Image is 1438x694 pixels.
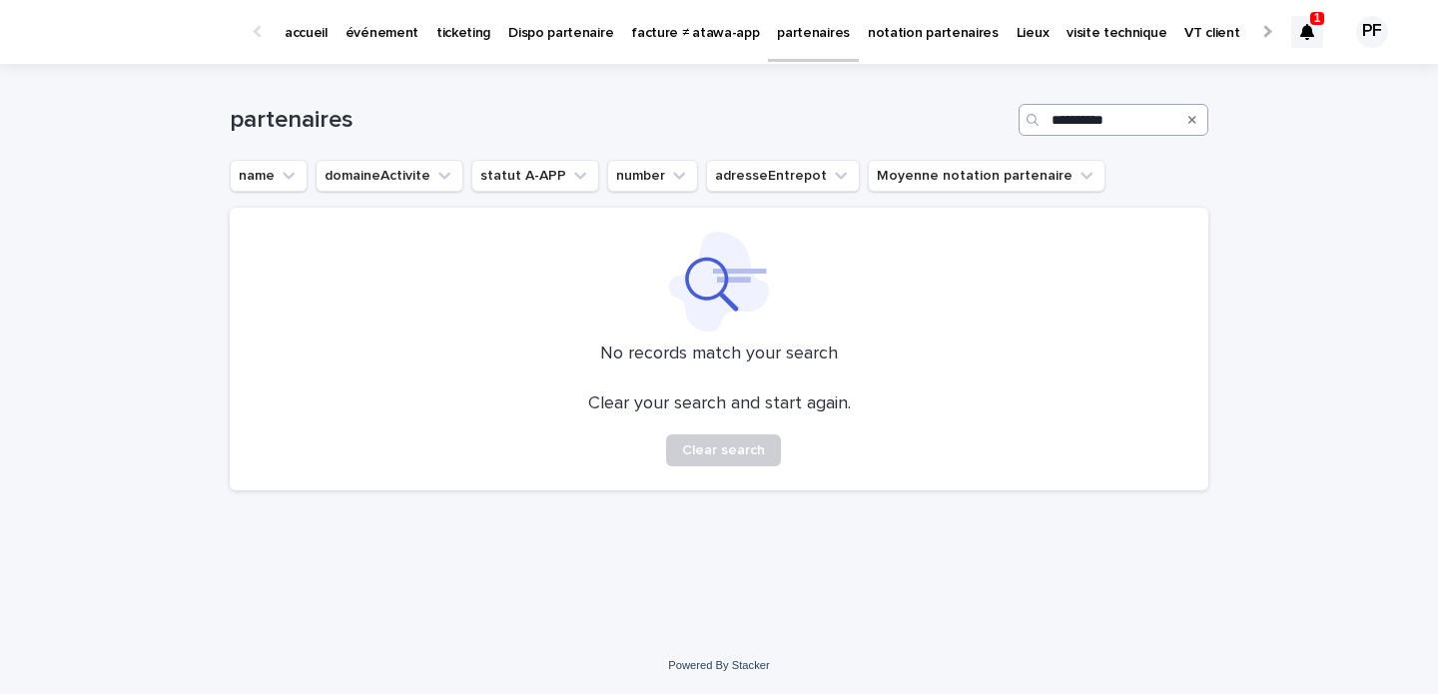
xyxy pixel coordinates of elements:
button: statut A-APP [471,160,599,192]
input: Search [1019,104,1208,136]
div: 1 [1291,16,1323,48]
h1: partenaires [230,106,1011,135]
button: Clear search [666,434,781,466]
button: adresseEntrepot [706,160,860,192]
p: 1 [1314,11,1321,25]
a: Powered By Stacker [668,659,769,671]
p: Clear your search and start again. [588,393,851,415]
button: Moyenne notation partenaire [868,160,1105,192]
button: domaineActivite [316,160,463,192]
button: number [607,160,698,192]
img: Ls34BcGeRexTGTNfXpUC [40,12,234,52]
div: PF [1356,16,1388,48]
span: Clear search [682,443,765,457]
p: No records match your search [254,344,1184,365]
button: name [230,160,308,192]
